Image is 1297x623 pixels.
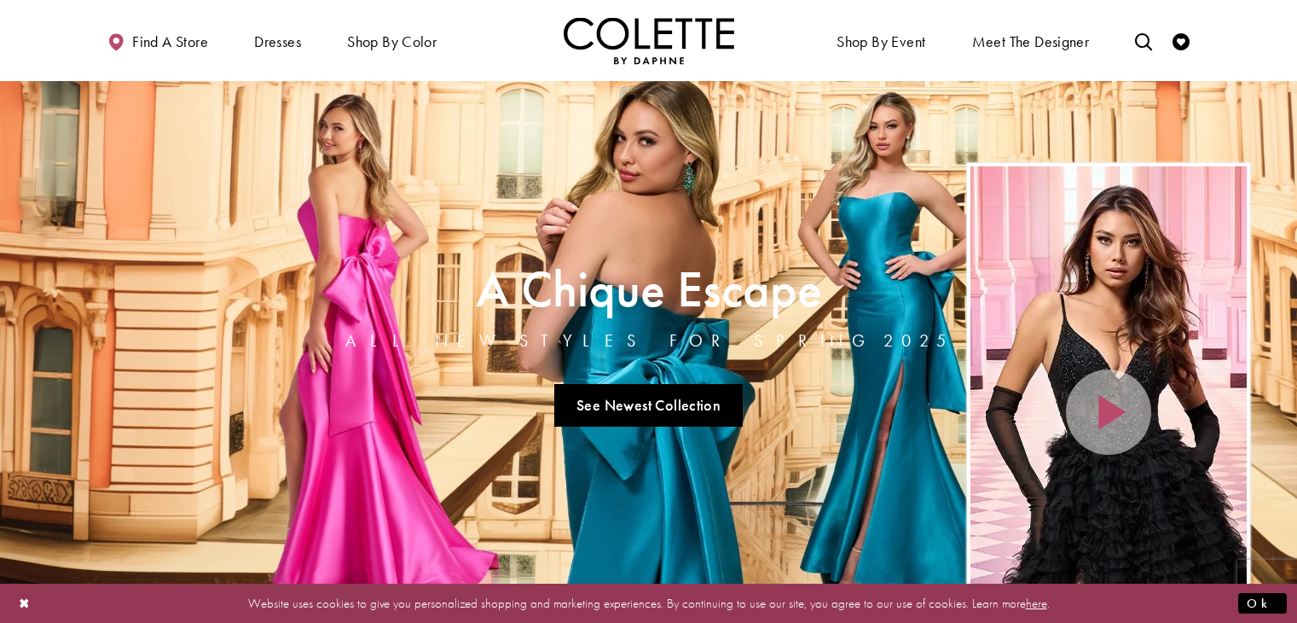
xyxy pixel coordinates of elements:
a: here [1026,594,1047,611]
a: See Newest Collection A Chique Escape All New Styles For Spring 2025 [554,384,744,427]
p: Website uses cookies to give you personalized shopping and marketing experiences. By continuing t... [123,591,1174,614]
button: Submit Dialog [1238,592,1287,614]
button: Close Dialog [10,588,39,618]
ul: Slider Links [340,377,958,434]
